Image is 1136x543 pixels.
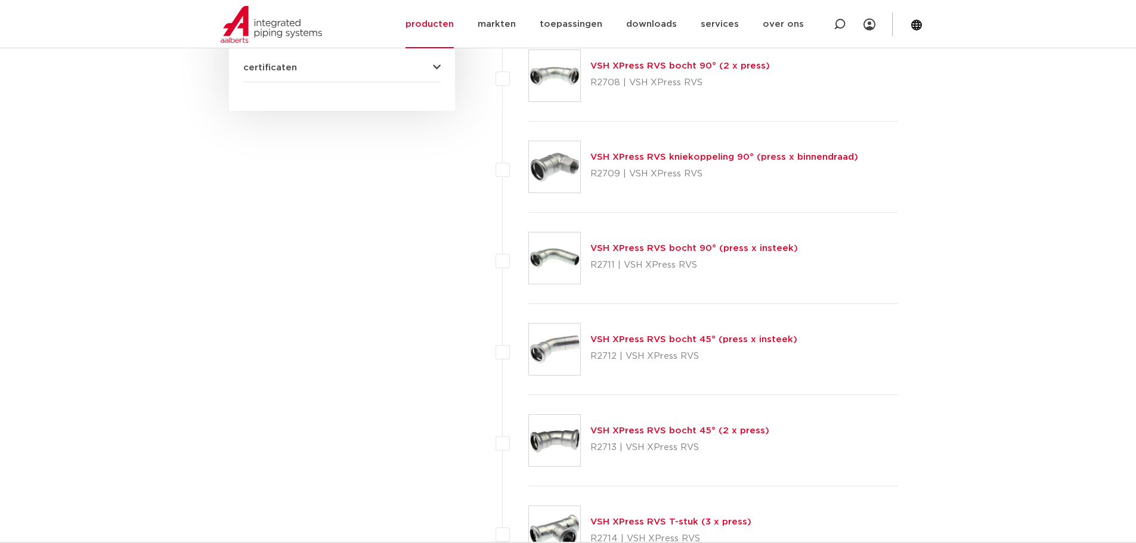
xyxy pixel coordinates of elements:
a: VSH XPress RVS bocht 90° (2 x press) [590,61,770,70]
a: VSH XPress RVS bocht 45° (2 x press) [590,426,769,435]
p: R2709 | VSH XPress RVS [590,165,858,184]
p: R2708 | VSH XPress RVS [590,73,770,92]
a: VSH XPress RVS bocht 90° (press x insteek) [590,244,798,253]
a: VSH XPress RVS T-stuk (3 x press) [590,517,751,526]
a: VSH XPress RVS bocht 45° (press x insteek) [590,335,797,344]
button: certificaten [243,63,441,72]
img: Thumbnail for VSH XPress RVS bocht 90° (2 x press) [529,50,580,101]
p: R2713 | VSH XPress RVS [590,438,769,457]
span: certificaten [243,63,297,72]
a: VSH XPress RVS kniekoppeling 90° (press x binnendraad) [590,153,858,162]
img: Thumbnail for VSH XPress RVS bocht 45° (2 x press) [529,415,580,466]
img: Thumbnail for VSH XPress RVS kniekoppeling 90° (press x binnendraad) [529,141,580,193]
img: Thumbnail for VSH XPress RVS bocht 45° (press x insteek) [529,324,580,375]
p: R2712 | VSH XPress RVS [590,347,797,366]
img: Thumbnail for VSH XPress RVS bocht 90° (press x insteek) [529,232,580,284]
p: R2711 | VSH XPress RVS [590,256,798,275]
